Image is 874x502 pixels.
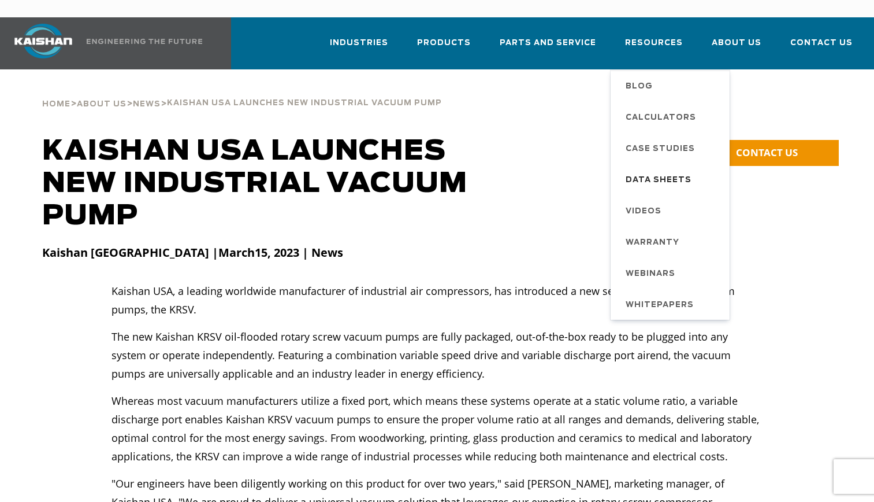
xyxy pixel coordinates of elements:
[330,28,388,67] a: Industries
[42,87,442,113] div: > > >
[42,138,467,230] span: Kaishan USA Launches New Industrial Vacuum Pump
[626,296,694,315] span: Whitepapers
[133,101,161,108] span: News
[626,171,691,190] span: Data Sheets
[87,39,202,44] img: Engineering the future
[133,98,161,109] a: News
[614,195,730,226] a: Videos
[626,108,696,128] span: Calculators
[790,36,853,50] span: Contact Us
[42,101,70,108] span: Home
[417,36,471,50] span: Products
[77,98,127,109] a: About Us
[42,245,343,260] strong: Kaishan [GEOGRAPHIC_DATA] | , 2023 | News
[614,70,730,101] a: Blog
[614,226,730,257] a: Warranty
[712,36,761,50] span: About Us
[77,101,127,108] span: About Us
[500,36,596,50] span: Parts and Service
[626,264,675,284] span: Webinars
[614,257,730,289] a: Webinars
[696,140,839,166] a: CONTACT US
[712,28,761,67] a: About Us
[790,28,853,67] a: Contact Us
[614,289,730,320] a: Whitepapers
[614,164,730,195] a: Data Sheets
[111,392,763,466] p: Whereas most vacuum manufacturers utilize a fixed port, which means these systems operate at a st...
[167,99,442,107] span: Kaishan USA Launches New Industrial Vacuum Pump
[736,146,798,159] span: CONTACT US
[42,98,70,109] a: Home
[626,233,679,253] span: Warranty
[614,101,730,132] a: Calculators
[625,28,683,67] a: Resources
[626,77,653,97] span: Blog
[111,282,763,319] p: Kaishan USA, a leading worldwide manufacturer of industrial air compressors, has introduced a new...
[625,36,683,50] span: Resources
[218,245,255,260] strong: March
[614,132,730,164] a: Case Studies
[500,28,596,67] a: Parts and Service
[626,139,695,159] span: Case Studies
[330,36,388,50] span: Industries
[626,202,661,222] span: Videos
[417,28,471,67] a: Products
[255,245,267,260] strong: 15
[111,327,763,383] p: The new Kaishan KRSV oil-flooded rotary screw vacuum pumps are fully packaged, out-of-the-box rea...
